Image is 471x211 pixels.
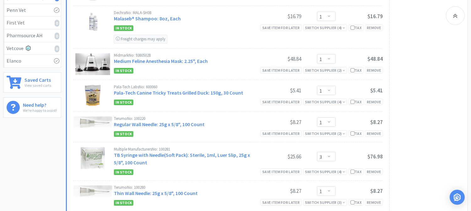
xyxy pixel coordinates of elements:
div: Remove [365,24,383,31]
span: In Stock [114,169,133,175]
div: Remove [365,67,383,74]
span: In Stock [114,131,133,137]
a: Vetcove0 [3,42,61,55]
a: Malaseb® Shampoo: 8oz, Each [114,15,181,22]
span: In Stock [114,100,133,105]
img: 58ac140a2f5045cc902695880571a697_396238.png [85,85,101,107]
div: Tax [351,131,361,136]
img: f85f7de0825a4f5ca53707eae0dbec3a_10524.png [73,185,112,197]
h6: Need help? [23,101,57,107]
img: 81b66c5b51c5484ea766d369f21182ad_10559.png [81,147,105,169]
img: dd893d84e16e405d8b5fa47798737958_558185.png [82,11,104,33]
i: 0 [55,45,59,52]
div: Dechra No: MALA-SH08 [114,11,254,15]
div: Remove [365,168,383,175]
div: Save item for later [260,67,302,74]
a: Regular Wall Needle: 25g x 5/8", 100 Count [114,121,205,127]
a: Saved CartsView saved carts [3,72,61,93]
span: In Stock [114,200,133,206]
div: Switch Supplier ( 4 ) [305,99,345,105]
div: Tax [351,99,361,105]
div: Save item for later [260,199,302,206]
div: $16.79 [254,13,301,20]
div: $5.41 [254,87,301,94]
div: Save item for later [260,168,302,175]
span: $76.98 [367,153,383,160]
div: Open Intercom Messenger [450,190,465,205]
a: Pala-Tech Canine Tricky Treats Grilled Duck: 150g, 30 Count [114,90,243,96]
div: Tax [351,199,361,205]
div: Save item for later [260,24,302,31]
div: Save item for later [260,130,302,137]
span: $48.84 [367,55,383,62]
span: $8.27 [370,188,383,194]
div: Switch Supplier ( 2 ) [305,131,345,136]
div: Tax [351,25,361,31]
div: First Vet [7,19,58,27]
a: TB Syringe with Needle(Soft Pack): Sterile, 1ml, Luer Slip, 25g x 5/8", 100 Count [114,152,250,166]
div: $48.84 [254,55,301,63]
i: 0 [55,33,59,39]
a: Elanco [3,55,61,67]
span: $5.41 [370,87,383,94]
div: Penn Vet [7,6,58,14]
div: Midmark No: 93805028 [114,53,254,57]
div: Switch Supplier ( 4 ) [305,169,345,175]
div: Terumo No: 100220 [114,116,254,121]
div: Vetcove [7,44,58,53]
div: Freight charges may apply [114,35,167,44]
a: Thin Wall Needle: 25g x 5/8", 100 Count [114,190,198,196]
div: $25.66 [254,153,301,160]
div: Switch Supplier ( 2 ) [305,67,345,73]
img: 5eff36d73726475088d3a71126322508_13138.png [75,53,110,75]
a: Medium Feline Anesthesia Mask: 2.25", Each [114,58,208,64]
span: $16.79 [367,13,383,20]
a: First Vet0 [3,17,61,29]
div: Switch Supplier ( 3 ) [305,199,345,205]
a: Pharmsource AH0 [3,29,61,42]
div: $8.27 [254,187,301,195]
div: Pala-Tech Labs No: 600060 [114,85,254,89]
h6: Saved Carts [24,76,51,82]
p: We're happy to assist! [23,107,57,113]
div: Remove [365,199,383,206]
img: 047bffe27df34f36a912287049c4da11_10523.png [73,116,112,128]
div: Terumo No: 100280 [114,185,254,189]
span: $8.27 [370,119,383,126]
i: 0 [55,20,59,27]
div: Save item for later [260,99,302,105]
a: Penn Vet [3,4,61,17]
div: Pharmsource AH [7,32,58,40]
div: Tax [351,67,361,73]
div: Elanco [7,57,58,65]
div: $8.27 [254,118,301,126]
div: Remove [365,99,383,105]
div: Tax [351,169,361,175]
span: In Stock [114,68,133,74]
p: View saved carts [24,82,51,88]
div: Remove [365,130,383,137]
span: In Stock [114,25,133,31]
div: Switch Supplier ( 4 ) [305,25,345,31]
div: Multiple Manufacturers No: 100281 [114,147,254,151]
